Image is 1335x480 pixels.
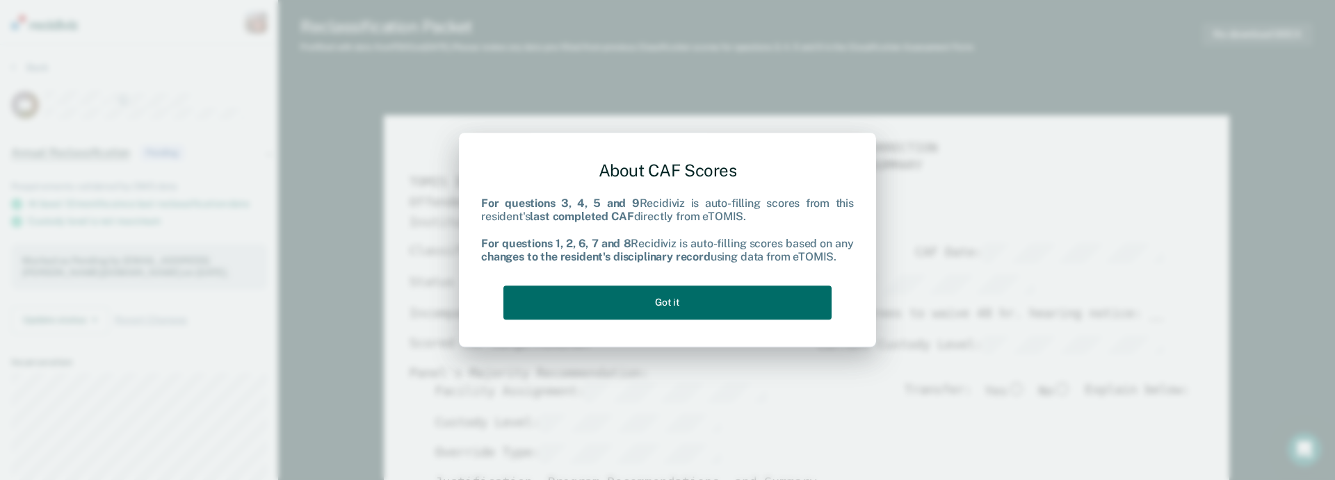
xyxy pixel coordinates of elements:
[530,210,633,224] b: last completed CAF
[481,149,854,192] div: About CAF Scores
[481,237,631,250] b: For questions 1, 2, 6, 7 and 8
[503,285,832,320] button: Got it
[481,197,854,264] div: Recidiviz is auto-filling scores from this resident's directly from eTOMIS. Recidiviz is auto-fil...
[481,197,640,210] b: For questions 3, 4, 5 and 9
[481,250,711,263] b: changes to the resident's disciplinary record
